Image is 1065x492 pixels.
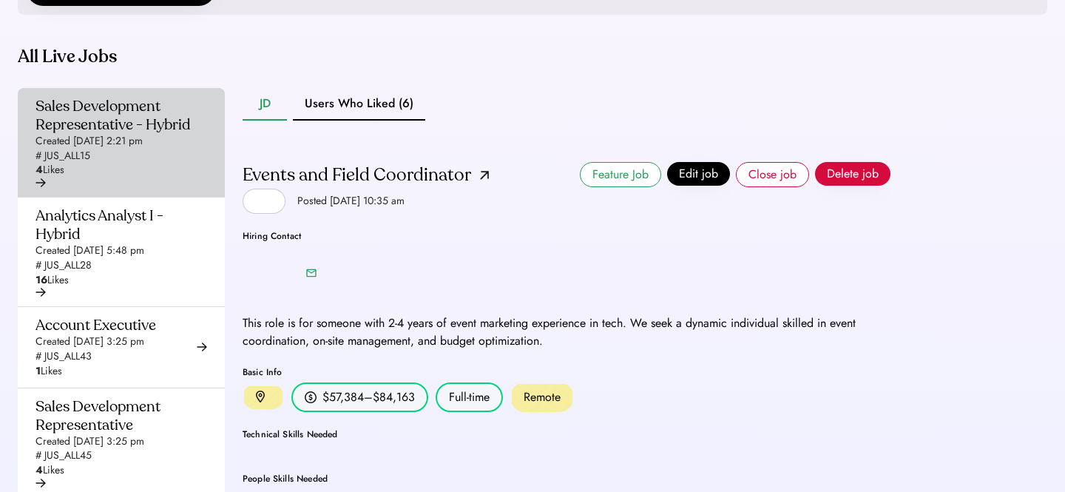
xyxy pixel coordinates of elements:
div: Sales Development Representative [35,397,198,434]
div: Likes [35,364,62,379]
img: arrow-right-black.svg [35,478,46,488]
div: This role is for someone with 2-4 years of event marketing experience in tech. We seek a dynamic ... [243,314,890,350]
strong: 1 [35,363,41,378]
div: Likes [35,163,64,178]
div: Full-time [436,383,503,412]
div: Posted [DATE] 10:35 am [297,194,405,209]
img: yH5BAEAAAAALAAAAAABAAEAAAIBRAA7 [243,249,290,297]
strong: 16 [35,272,47,287]
div: Created [DATE] 2:21 pm [35,134,143,149]
img: arrow-up-right.png [480,171,489,180]
button: Delete job [815,162,890,186]
div: Created [DATE] 3:25 pm [35,334,144,349]
img: arrow-right-black.svg [197,342,207,352]
button: Edit job [667,162,730,186]
div: Remote [510,383,574,412]
div: People Skills Needed [243,474,890,483]
div: All Live Jobs [18,45,890,69]
div: Basic Info [243,368,890,377]
img: yH5BAEAAAAALAAAAAABAAEAAAIBRAA7 [252,192,270,210]
div: $57,384–$84,163 [322,388,415,406]
div: Created [DATE] 5:48 pm [35,243,144,258]
strong: 4 [35,462,43,477]
div: Likes [35,273,69,288]
div: # JUS_ALL43 [35,349,92,364]
img: arrow-right-black.svg [35,287,46,297]
img: arrow-right-black.svg [35,178,46,188]
div: Created [DATE] 3:25 pm [35,434,144,449]
img: money.svg [305,391,317,404]
div: Technical Skills Needed [243,430,890,439]
div: # JUS_ALL45 [35,448,92,463]
div: # JUS_ALL28 [35,258,92,273]
div: Likes [35,463,64,478]
div: Account Executive [35,316,156,334]
img: location.svg [256,391,265,403]
div: Hiring Contact [243,232,328,240]
div: Analytics Analyst I - Hybrid [35,206,198,243]
button: Feature Job [580,162,661,187]
button: JD [243,88,287,121]
button: Close job [736,162,809,187]
div: Sales Development Representative - Hybrid [35,97,198,134]
strong: 4 [35,162,43,177]
div: # JUS_ALL15 [35,149,90,164]
div: Events and Field Coordinator [243,164,471,187]
button: Users Who Liked (6) [293,88,425,121]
